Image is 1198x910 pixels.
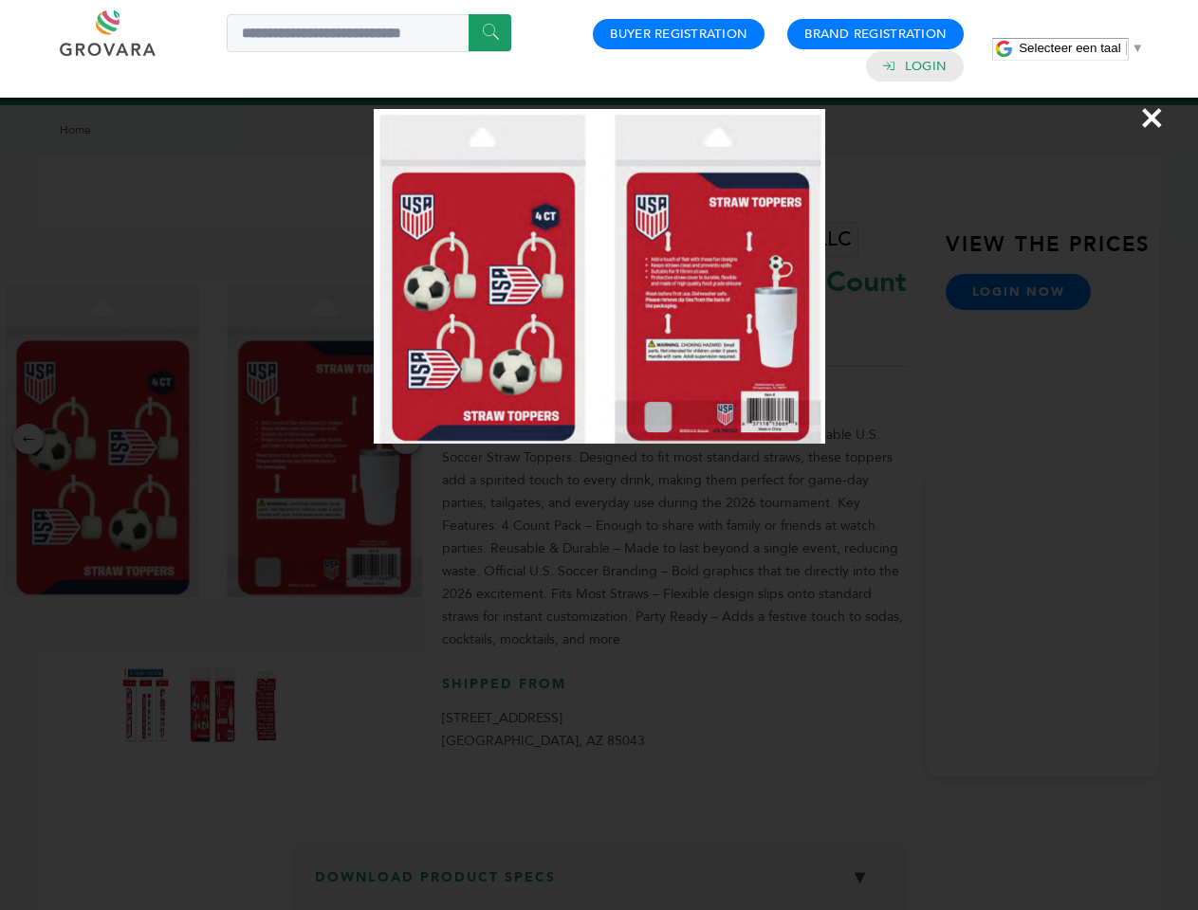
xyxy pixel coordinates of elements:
[804,26,947,43] a: Brand Registration
[1019,41,1120,55] span: Selecteer een taal
[610,26,747,43] a: Buyer Registration
[1126,41,1127,55] span: ​
[1139,91,1165,144] span: ×
[374,109,825,444] img: Image Preview
[1132,41,1144,55] span: ▼
[1019,41,1144,55] a: Selecteer een taal​
[227,14,511,52] input: Search a product or brand...
[905,58,947,75] a: Login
